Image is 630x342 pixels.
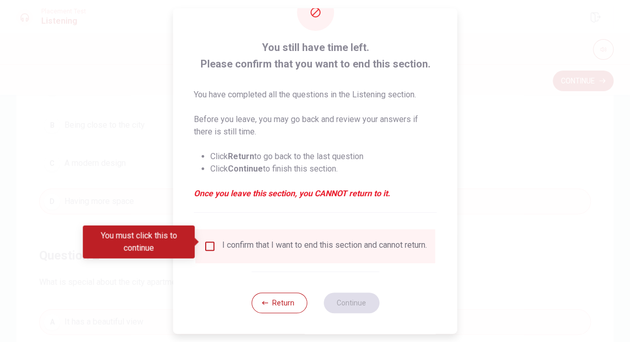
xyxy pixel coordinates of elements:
[228,151,254,161] strong: Return
[83,226,195,259] div: You must click this to continue
[194,39,437,72] span: You still have time left. Please confirm that you want to end this section.
[194,187,437,200] em: Once you leave this section, you CANNOT return to it.
[222,240,427,252] div: I confirm that I want to end this section and cannot return.
[194,113,437,138] p: Before you leave, you may go back and review your answers if there is still time.
[210,163,437,175] li: Click to finish this section.
[228,164,263,174] strong: Continue
[323,293,379,313] button: Continue
[204,240,216,252] span: You must click this to continue
[251,293,307,313] button: Return
[210,150,437,163] li: Click to go back to the last question
[194,89,437,101] p: You have completed all the questions in the Listening section.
